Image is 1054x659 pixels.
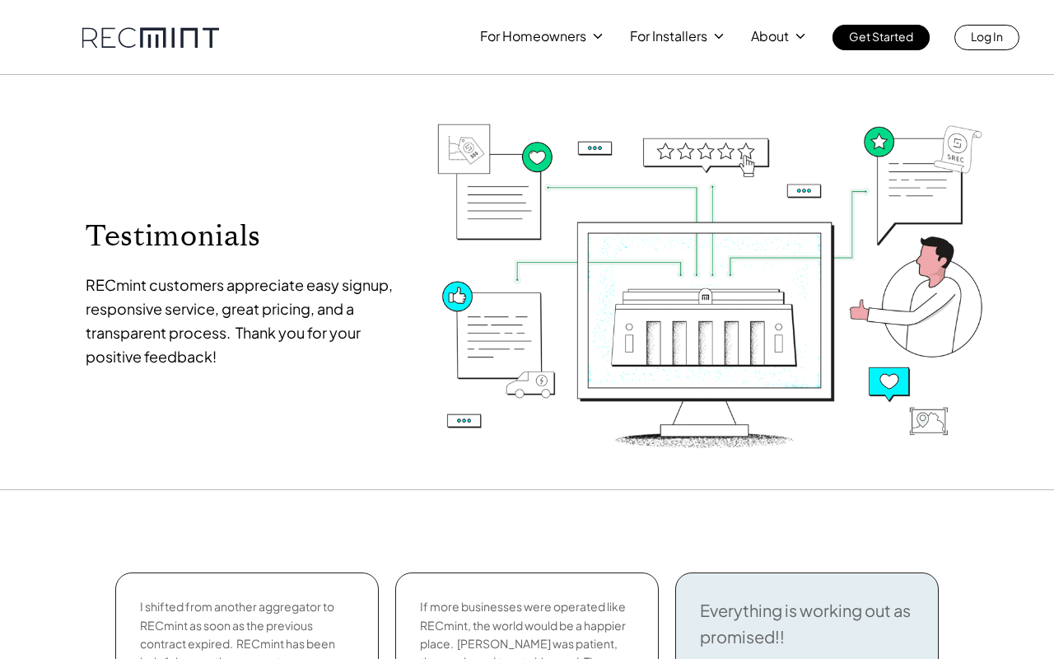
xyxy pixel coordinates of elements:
p: Get Started [849,25,913,48]
p: About [751,25,789,48]
a: Get Started [832,25,930,50]
p: For Installers [630,25,707,48]
p: Log In [971,25,1003,48]
span: RECmint customers appreciate easy signup, responsive service, great pricing, and a transparent pr... [86,275,395,366]
p: Everything is working out as promised!! [700,597,914,650]
p: Testimonials [86,217,409,255]
a: Log In [954,25,1019,50]
p: For Homeowners [480,25,586,48]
